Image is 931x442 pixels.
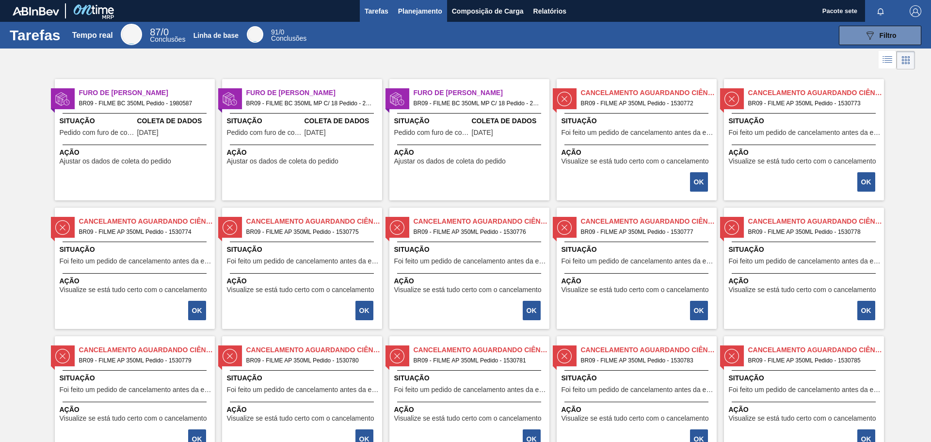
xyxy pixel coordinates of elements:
[724,92,739,106] img: status
[562,414,709,422] font: Visualize se está tudo certo com o cancelamento
[394,374,430,382] font: Situação
[581,89,720,97] font: Cancelamento aguardando ciência
[748,346,887,354] font: Cancelamento aguardando ciência
[60,257,304,265] font: Foi feito um pedido de cancelamento antes da etapa de aguardando faturamento
[227,257,471,265] font: Foi feito um pedido de cancelamento antes da etapa de aguardando faturamento
[137,116,212,126] span: Coleta de Dados
[394,286,542,294] font: Visualize se está tudo certo com o cancelamento
[581,88,717,98] span: Cancelamento aguardando ciência
[79,346,218,354] font: Cancelamento aguardando ciência
[861,178,871,186] font: OK
[150,27,161,37] span: 87
[79,217,218,225] font: Cancelamento aguardando ciência
[414,345,549,355] span: Cancelamento aguardando ciência
[414,98,542,109] span: BR09 - FILME BC 350ML MP C/ 18 Pedido - 2003155
[414,100,553,107] font: BR09 - FILME BC 350ML MP C/ 18 Pedido - 2003155
[729,406,749,413] font: Ação
[60,246,95,253] font: Situação
[691,300,709,321] div: Completar tarefa: 30081973
[10,27,61,43] font: Tarefas
[879,51,897,69] div: Visão em Lista
[729,245,882,255] span: Situação
[394,157,506,165] font: Ajustar os dados de coleta do pedido
[281,28,285,36] font: 0
[246,217,385,225] font: Cancelamento aguardando ciência
[394,129,473,136] font: Pedido com furo de coleta
[355,301,373,320] button: OK
[414,346,552,354] font: Cancelamento aguardando ciência
[60,286,207,294] font: Visualize se está tudo certo com o cancelamento
[581,345,717,355] span: Cancelamento aguardando ciência
[724,220,739,235] img: status
[150,28,185,43] div: Tempo real
[227,286,374,294] font: Visualize se está tudo certo com o cancelamento
[748,88,884,98] span: Cancelamento aguardando ciência
[79,229,192,235] font: BR09 - FILME AP 350ML Pedido - 1530774
[694,307,704,314] font: OK
[227,157,338,165] font: Ajustar os dados de coleta do pedido
[246,89,336,97] font: Furo de [PERSON_NAME]
[562,129,714,136] span: Foi feito um pedido de cancelamento antes da etapa de aguardando faturamento
[246,357,359,364] font: BR09 - FILME AP 350ML Pedido - 1530780
[562,148,581,156] font: Ação
[227,374,262,382] font: Situação
[150,35,185,43] font: Conclusões
[121,24,142,45] div: Tempo real
[394,373,547,383] span: Situação
[394,414,542,422] font: Visualize se está tudo certo com o cancelamento
[394,129,469,136] span: Pedido com furo de coleta
[60,148,80,156] font: Ação
[188,301,206,320] button: OK
[193,32,239,39] font: Linha de base
[414,89,503,97] font: Furo de [PERSON_NAME]
[394,116,469,126] span: Situação
[581,217,720,225] font: Cancelamento aguardando ciência
[690,172,708,192] button: OK
[748,355,876,366] span: BR09 - FILME AP 350ML Pedido - 1530785
[60,414,207,422] font: Visualize se está tudo certo com o cancelamento
[72,31,113,39] font: Tempo real
[55,349,70,363] img: status
[246,100,385,107] font: BR09 - FILME BC 350ML MP C/ 18 Pedido - 2003154
[394,258,547,265] span: Foi feito um pedido de cancelamento antes da etapa de aguardando faturamento
[414,357,526,364] font: BR09 - FILME AP 350ML Pedido - 1530781
[562,117,597,125] font: Situação
[562,406,581,413] font: Ação
[223,92,237,106] img: status
[861,307,871,314] font: OK
[227,277,247,285] font: Ação
[581,355,709,366] span: BR09 - FILME AP 350ML Pedido - 1530783
[581,227,709,237] span: BR09 - FILME AP 350ML Pedido - 1530777
[562,129,805,136] font: Foi feito um pedido de cancelamento antes da etapa de aguardando faturamento
[60,117,95,125] font: Situação
[305,129,326,136] font: [DATE]
[79,227,207,237] span: BR09 - FILME AP 350ML Pedido - 1530774
[729,374,764,382] font: Situação
[562,374,597,382] font: Situação
[557,220,572,235] img: status
[79,100,193,107] font: BR09 - FILME BC 350ML Pedido - 1980587
[729,386,882,393] span: Foi feito um pedido de cancelamento antes da etapa de aguardando faturamento
[279,28,281,36] font: /
[690,301,708,320] button: OK
[247,26,263,43] div: Linha de base
[163,27,169,37] font: 0
[359,307,369,314] font: OK
[562,258,714,265] span: Foi feito um pedido de cancelamento antes da etapa de aguardando faturamento
[271,34,306,42] font: Conclusões
[356,300,374,321] div: Completar tarefa: 30081971
[79,355,207,366] span: BR09 - FILME AP 350ML Pedido - 1530779
[857,172,875,192] button: OK
[748,229,861,235] font: BR09 - FILME AP 350ML Pedido - 1530778
[729,157,876,165] font: Visualize se está tudo certo com o cancelamento
[390,349,404,363] img: status
[137,129,159,136] span: 11/09/2025
[729,258,882,265] span: Foi feito um pedido de cancelamento antes da etapa de aguardando faturamento
[748,227,876,237] span: BR09 - FILME AP 350ML Pedido - 1530778
[60,116,135,126] span: Situação
[562,386,714,393] span: Foi feito um pedido de cancelamento antes da etapa de aguardando faturamento
[694,178,704,186] font: OK
[452,7,524,15] font: Composição de Carga
[223,349,237,363] img: status
[246,355,374,366] span: BR09 - FILME AP 350ML Pedido - 1530780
